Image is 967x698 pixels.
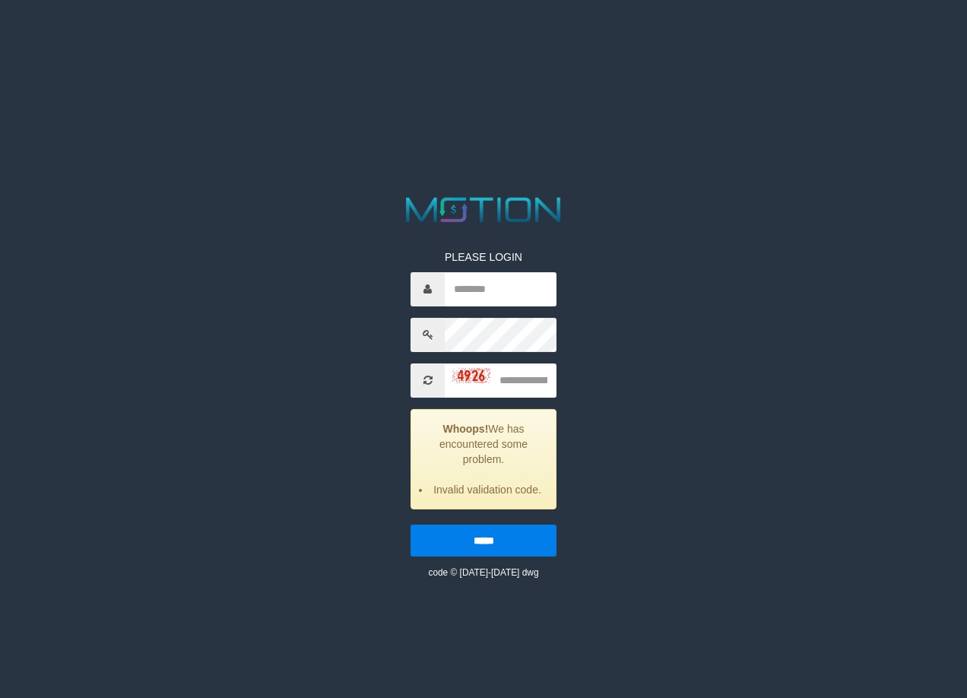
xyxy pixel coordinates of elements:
[452,368,490,383] img: captcha
[399,193,569,227] img: MOTION_logo.png
[442,423,488,435] strong: Whoops!
[428,567,538,578] small: code © [DATE]-[DATE] dwg
[411,249,556,265] p: PLEASE LOGIN
[430,482,544,497] li: Invalid validation code.
[411,409,556,509] div: We has encountered some problem.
